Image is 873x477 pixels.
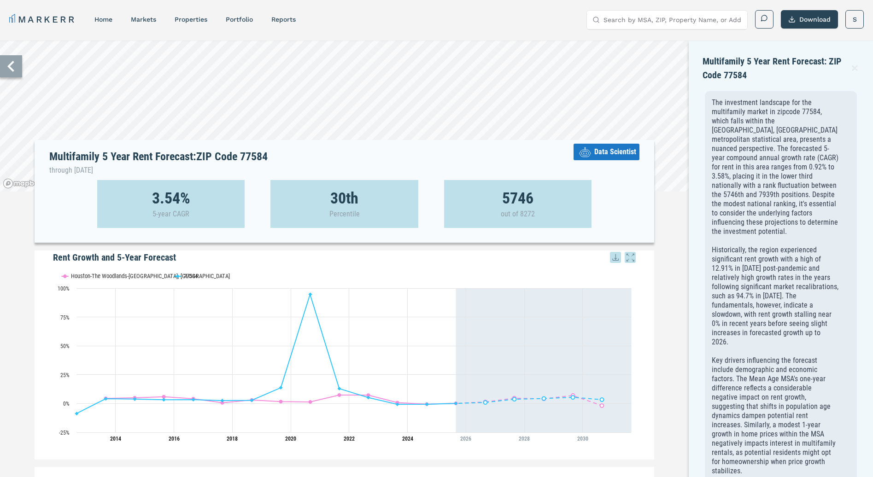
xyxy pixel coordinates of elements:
strong: 30th [330,193,358,203]
text: 0% [63,401,70,407]
text: 25% [60,372,70,378]
text: 75% [60,314,70,321]
path: Saturday, 29 Aug, 20:00, 0.92. 77584. [483,401,487,404]
a: Mapbox logo [3,178,43,189]
tspan: 2022 [344,436,355,442]
path: Thursday, 29 Aug, 20:00, 1.66. Houston-The Woodlands-Sugar Land, TX. [279,400,282,404]
div: Rent Growth and 5-Year Forecast. Highcharts interactive chart. [53,264,636,448]
p: out of 8272 [501,209,535,219]
path: Monday, 29 Aug, 20:00, 3.32. 77584. [191,398,195,401]
input: Search by MSA, ZIP, Property Name, or Address [603,11,742,29]
a: MARKERR [9,13,76,26]
text: -25% [59,430,70,436]
text: 50% [60,343,70,349]
a: markets [131,16,156,23]
tspan: 2024 [402,436,413,442]
path: Tuesday, 29 Aug, 20:00, 2.6. 77584. [220,399,224,402]
p: The investment landscape for the multifamily market in zipcode 77584, which falls within the [GEO... [712,98,838,236]
path: Friday, 29 Aug, 20:00, 3.9. 77584. [133,397,136,401]
path: Thursday, 29 Aug, 20:00, -1.84. Houston-The Woodlands-Sugar Land, TX. [600,404,603,407]
button: Data Scientist [574,144,639,160]
tspan: 2030 [577,436,588,442]
tspan: 2016 [168,436,179,442]
path: Thursday, 29 Aug, 20:00, 3.36. 77584. [600,398,603,401]
path: Wednesday, 29 Aug, 20:00, -8.69. 77584. [75,412,78,416]
button: Download [781,10,838,29]
g: 77584, line 4 of 4 with 5 data points. [483,396,603,404]
svg: Interactive chart [53,264,636,448]
a: home [94,16,112,23]
path: Tuesday, 29 Aug, 20:00, -0.72. 77584. [395,403,399,407]
button: Show 77584 [175,273,199,279]
path: Thursday, 29 Aug, 20:00, -0.62. 77584. [425,402,428,406]
tspan: 2026 [460,436,471,442]
path: Saturday, 29 Aug, 20:00, 1.32. Houston-The Woodlands-Sugar Land, TX. [308,400,312,404]
strong: 3.54% [152,193,190,203]
tspan: 2028 [519,436,530,442]
path: Thursday, 29 Aug, 20:00, 13.7. 77584. [279,386,282,390]
p: Historically, the region experienced significant rent growth with a high of 12.91% in [DATE] post... [712,245,838,347]
span: Data Scientist [594,146,636,157]
path: Thursday, 29 Aug, 20:00, 4.13. 77584. [104,397,107,401]
path: Sunday, 29 Aug, 20:00, 12.91. 77584. [337,387,341,390]
a: properties [175,16,207,23]
path: Monday, 29 Aug, 20:00, 5.15. 77584. [366,396,370,400]
path: Sunday, 29 Aug, 20:00, 3.74. 77584. [512,397,516,401]
tspan: 2018 [227,436,238,442]
div: Multifamily 5 Year Rent Forecast: ZIP Code 77584 [703,54,859,89]
path: Tuesday, 29 Aug, 20:00, 4.32. 77584. [542,397,545,401]
text: 100% [58,285,70,292]
strong: 5746 [502,193,533,203]
path: Wednesday, 29 Aug, 20:00, 2.75. 77584. [250,399,253,402]
tspan: 2014 [110,436,121,442]
button: S [845,10,864,29]
path: Wednesday, 29 Aug, 20:00, 5.39. 77584. [571,396,574,399]
a: reports [271,16,296,23]
path: Friday, 29 Aug, 20:00, 0.08. 77584. [454,402,457,406]
h1: Multifamily 5 Year Rent Forecast: ZIP Code 77584 [49,151,268,177]
p: Key drivers influencing the forecast include demographic and economic factors. The Mean Age MSA's... [712,356,838,476]
a: Portfolio [226,16,253,23]
p: Percentile [329,209,360,219]
path: Saturday, 29 Aug, 20:00, 3.21. 77584. [162,398,165,402]
h5: Rent Growth and 5-Year Forecast [53,250,636,264]
button: Show Houston-The Woodlands-Sugar Land, TX [62,273,165,279]
span: S [853,15,857,24]
tspan: 2020 [285,436,296,442]
p: 5-year CAGR [152,209,189,219]
p: through [DATE] [49,164,268,176]
path: Sunday, 29 Aug, 20:00, 7.35. Houston-The Woodlands-Sugar Land, TX. [337,393,341,397]
path: Saturday, 29 Aug, 20:00, 94.7. 77584. [308,293,312,297]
